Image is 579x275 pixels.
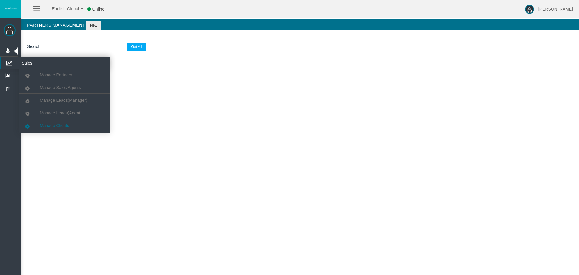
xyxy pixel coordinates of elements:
button: New [86,21,101,30]
span: [PERSON_NAME] [538,7,573,11]
span: Online [92,7,104,11]
span: Manage Sales Agents [40,85,81,90]
span: Manage Leads(Manager) [40,98,87,103]
span: Manage Leads(Agent) [40,110,82,115]
span: Partners Management [27,22,85,27]
span: Manage Clients [40,123,69,128]
span: Sales [17,57,76,69]
button: Get All [127,43,146,51]
span: Manage Partners [40,72,72,77]
a: Manage Leads(Agent) [19,107,110,118]
img: logo.svg [3,7,18,9]
a: Manage Sales Agents [19,82,110,93]
a: Manage Partners [19,69,110,80]
a: Manage Leads(Manager) [19,95,110,106]
span: English Global [44,6,79,11]
label: Search [27,43,40,50]
a: Sales [1,57,110,69]
a: Manage Clients [19,120,110,131]
img: user-image [525,5,534,14]
p: : [27,43,573,52]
